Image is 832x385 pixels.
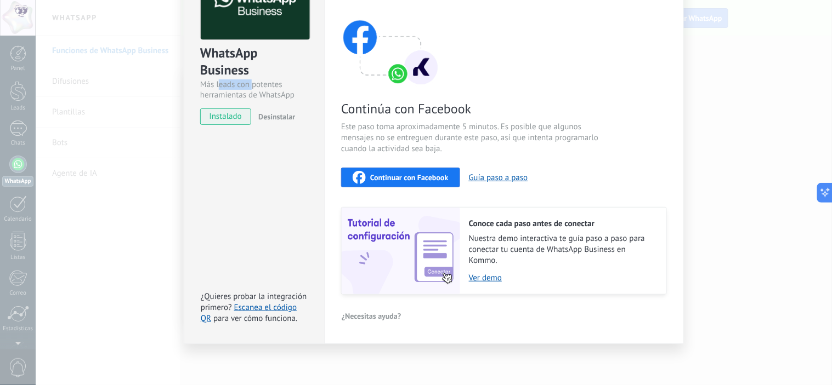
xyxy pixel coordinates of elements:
[200,79,308,100] div: Más leads con potentes herramientas de WhatsApp
[341,122,602,154] span: Este paso toma aproximadamente 5 minutos. Es posible que algunos mensajes no se entreguen durante...
[200,44,308,79] div: WhatsApp Business
[341,100,602,117] span: Continúa con Facebook
[341,308,402,324] button: ¿Necesitas ayuda?
[469,233,655,266] span: Nuestra demo interactiva te guía paso a paso para conectar tu cuenta de WhatsApp Business en Kommo.
[370,174,449,181] span: Continuar con Facebook
[341,168,460,187] button: Continuar con Facebook
[201,291,307,313] span: ¿Quieres probar la integración primero?
[201,108,251,125] span: instalado
[469,273,655,283] a: Ver demo
[342,312,401,320] span: ¿Necesitas ayuda?
[201,302,297,324] a: Escanea el código QR
[254,108,295,125] button: Desinstalar
[258,112,295,122] span: Desinstalar
[213,313,297,324] span: para ver cómo funciona.
[469,173,528,183] button: Guía paso a paso
[469,219,655,229] h2: Conoce cada paso antes de conectar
